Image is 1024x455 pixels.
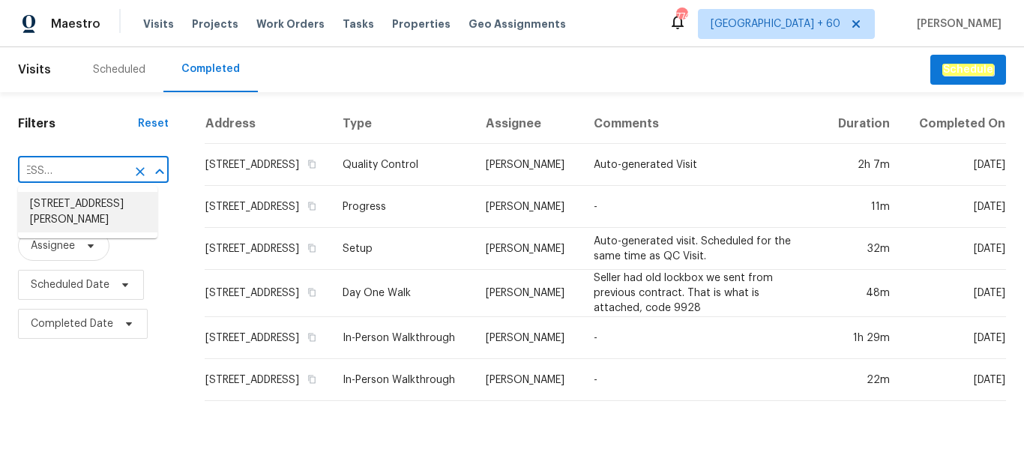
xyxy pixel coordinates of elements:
[474,270,582,317] td: [PERSON_NAME]
[31,238,75,253] span: Assignee
[205,317,331,359] td: [STREET_ADDRESS]
[822,144,902,186] td: 2h 7m
[582,186,822,228] td: -
[930,55,1006,85] button: Schedule
[143,16,174,31] span: Visits
[331,104,474,144] th: Type
[822,104,902,144] th: Duration
[331,317,474,359] td: In-Person Walkthrough
[582,228,822,270] td: Auto-generated visit. Scheduled for the same time as QC Visit.
[902,270,1006,317] td: [DATE]
[305,286,319,299] button: Copy Address
[31,316,113,331] span: Completed Date
[582,144,822,186] td: Auto-generated Visit
[205,270,331,317] td: [STREET_ADDRESS]
[305,157,319,171] button: Copy Address
[822,317,902,359] td: 1h 29m
[474,144,582,186] td: [PERSON_NAME]
[902,359,1006,401] td: [DATE]
[192,16,238,31] span: Projects
[474,186,582,228] td: [PERSON_NAME]
[711,16,840,31] span: [GEOGRAPHIC_DATA] + 60
[582,317,822,359] td: -
[205,228,331,270] td: [STREET_ADDRESS]
[582,270,822,317] td: Seller had old lockbox we sent from previous contract. That is what is attached, code 9928
[822,270,902,317] td: 48m
[205,144,331,186] td: [STREET_ADDRESS]
[205,104,331,144] th: Address
[181,61,240,76] div: Completed
[305,241,319,255] button: Copy Address
[942,64,994,76] em: Schedule
[331,359,474,401] td: In-Person Walkthrough
[205,186,331,228] td: [STREET_ADDRESS]
[474,228,582,270] td: [PERSON_NAME]
[474,359,582,401] td: [PERSON_NAME]
[93,62,145,77] div: Scheduled
[902,317,1006,359] td: [DATE]
[51,16,100,31] span: Maestro
[822,228,902,270] td: 32m
[902,186,1006,228] td: [DATE]
[392,16,451,31] span: Properties
[305,373,319,386] button: Copy Address
[822,359,902,401] td: 22m
[474,104,582,144] th: Assignee
[256,16,325,31] span: Work Orders
[149,161,170,182] button: Close
[18,53,51,86] span: Visits
[31,277,109,292] span: Scheduled Date
[582,104,822,144] th: Comments
[18,116,138,131] h1: Filters
[343,19,374,29] span: Tasks
[130,161,151,182] button: Clear
[305,199,319,213] button: Copy Address
[676,9,687,24] div: 774
[902,228,1006,270] td: [DATE]
[331,270,474,317] td: Day One Walk
[205,359,331,401] td: [STREET_ADDRESS]
[902,144,1006,186] td: [DATE]
[18,160,127,183] input: Search for an address...
[331,186,474,228] td: Progress
[469,16,566,31] span: Geo Assignments
[18,192,157,232] li: [STREET_ADDRESS][PERSON_NAME]
[331,228,474,270] td: Setup
[822,186,902,228] td: 11m
[138,116,169,131] div: Reset
[911,16,1002,31] span: [PERSON_NAME]
[582,359,822,401] td: -
[474,317,582,359] td: [PERSON_NAME]
[305,331,319,344] button: Copy Address
[331,144,474,186] td: Quality Control
[902,104,1006,144] th: Completed On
